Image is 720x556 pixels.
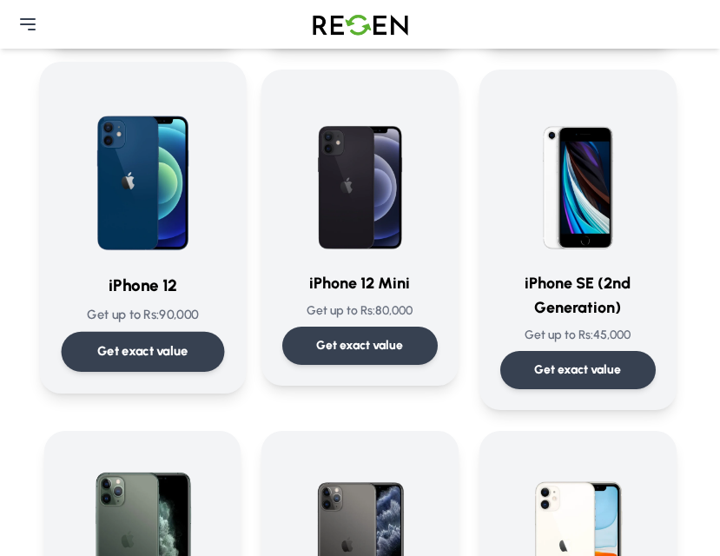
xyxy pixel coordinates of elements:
p: Get up to Rs: 80,000 [282,302,438,320]
p: Get exact value [316,337,403,354]
h3: iPhone SE (2nd Generation) [500,271,656,320]
p: Get up to Rs: 90,000 [61,306,224,324]
p: Get up to Rs: 45,000 [500,327,656,344]
h3: iPhone 12 [61,274,224,299]
img: iPhone 12 [61,83,224,259]
p: Get exact value [96,342,188,361]
img: iPhone SE (2nd Generation) [500,90,656,257]
img: iPhone 12 Mini [282,90,438,257]
h3: iPhone 12 Mini [282,271,438,295]
p: Get exact value [534,361,621,379]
